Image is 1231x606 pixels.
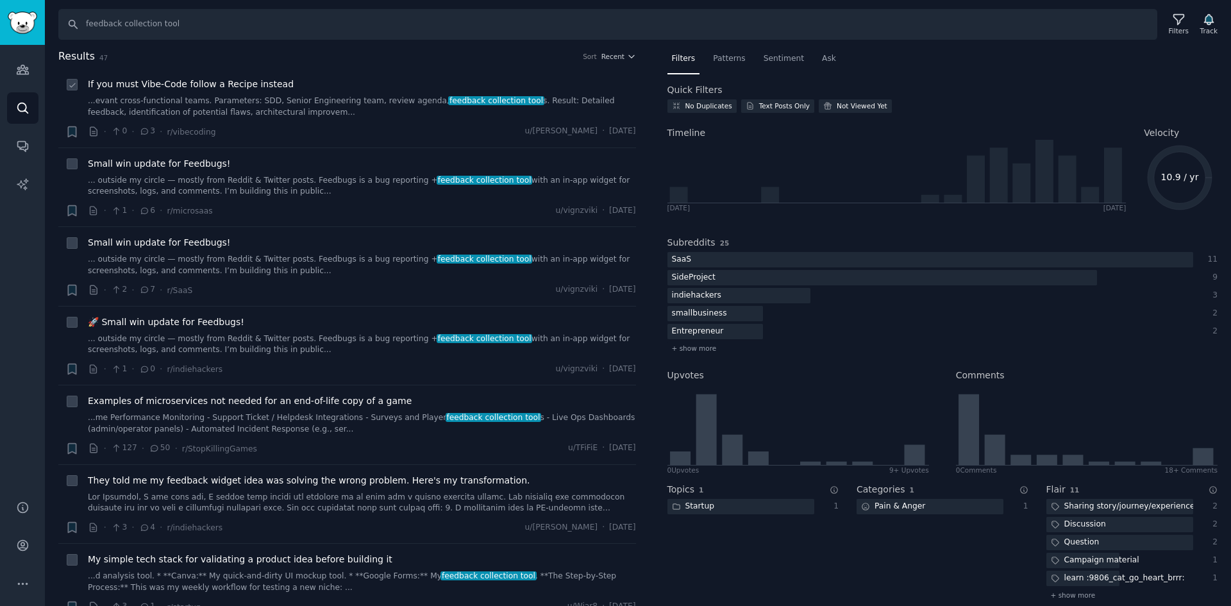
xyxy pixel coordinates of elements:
span: Timeline [667,126,706,140]
span: u/[PERSON_NAME] [525,522,598,534]
span: 0 [111,126,127,137]
a: Small win update for Feedbugs! [88,236,230,249]
span: Velocity [1144,126,1179,140]
h2: Comments [956,369,1005,382]
div: 2 [1207,326,1218,337]
a: If you must Vibe-Code follow a Recipe instead [88,78,294,91]
span: · [104,204,106,217]
span: Patterns [713,53,745,65]
text: 10.9 / yr [1161,172,1199,182]
div: [DATE] [667,203,691,212]
a: ... outside my circle — mostly from Reddit & Twitter posts. Feedbugs is a bug reporting +feedback... [88,254,636,276]
div: 0 Upvote s [667,466,699,475]
span: · [160,283,162,297]
h2: Upvotes [667,369,704,382]
div: 9+ Upvotes [889,466,929,475]
div: SaaS [667,252,696,268]
span: 🚀 Small win update for Feedbugs! [88,316,244,329]
div: 1 [828,501,839,512]
div: Filters [1169,26,1189,35]
div: Sort [583,52,597,61]
div: 18+ Comments [1165,466,1218,475]
a: ... outside my circle — mostly from Reddit & Twitter posts. Feedbugs is a bug reporting +feedback... [88,175,636,198]
span: · [602,126,605,137]
h2: Subreddits [667,236,716,249]
span: u/vignzviki [555,284,598,296]
span: r/SaaS [167,286,192,295]
div: 9 [1207,272,1218,283]
div: 1 [1017,501,1028,512]
div: Text Posts Only [759,101,810,110]
span: u/TFiFiE [568,442,598,454]
div: smallbusiness [667,306,732,322]
h2: Topics [667,483,695,496]
img: GummySearch logo [8,12,37,34]
span: u/vignzviki [555,205,598,217]
div: 2 [1207,537,1218,548]
a: Lor Ipsumdol, S ame cons adi, E seddoe temp incidi utl etdolore ma al enim adm v quisno exercita ... [88,492,636,514]
span: 1 [111,205,127,217]
span: Recent [601,52,624,61]
a: ...d analysis tool. * **Canva:** My quick-and-dirty UI mockup tool. * **Google Forms:** Myfeedbac... [88,571,636,593]
span: 6 [139,205,155,217]
span: 25 [720,239,730,247]
span: 50 [149,442,170,454]
span: 11 [1070,486,1080,494]
span: r/indiehackers [167,523,222,532]
div: Track [1200,26,1218,35]
span: feedback collection tool [448,96,544,105]
span: 127 [111,442,137,454]
span: 1 [909,486,914,494]
h2: Quick Filters [667,83,723,97]
span: Sentiment [764,53,804,65]
span: r/vibecoding [167,128,215,137]
span: feedback collection tool [446,413,542,422]
span: [DATE] [609,284,635,296]
span: · [602,364,605,375]
h2: Flair [1046,483,1066,496]
span: Filters [672,53,696,65]
div: learn :9806_cat_go_heart_brrr: [1046,571,1189,587]
div: 2 [1207,501,1218,512]
a: They told me my feedback widget idea was solving the wrong problem. Here's my transformation. [88,474,530,487]
a: Small win update for Feedbugs! [88,157,230,171]
div: 3 [1207,290,1218,301]
a: Examples of microservices not needed for an end-of-life copy of a game [88,394,412,408]
div: Discussion [1046,517,1110,533]
span: r/microsaas [167,206,212,215]
div: Sharing story/journey/experience [1046,499,1193,515]
span: Results [58,49,95,65]
div: 1 [1207,573,1218,584]
h2: Categories [857,483,905,496]
span: · [131,204,134,217]
span: · [602,442,605,454]
div: Entrepreneur [667,324,728,340]
span: · [602,522,605,534]
span: 7 [139,284,155,296]
span: · [160,521,162,534]
div: 1 [1207,555,1218,566]
a: ...evant cross-functional teams. Parameters: SDD, Senior Engineering team, review agenda,feedback... [88,96,636,118]
span: · [131,125,134,139]
a: ... outside my circle — mostly from Reddit & Twitter posts. Feedbugs is a bug reporting +feedback... [88,333,636,356]
span: 2 [111,284,127,296]
div: Not Viewed Yet [837,101,887,110]
a: My simple tech stack for validating a product idea before building it [88,553,392,566]
span: · [131,283,134,297]
div: 11 [1207,254,1218,265]
span: 0 [139,364,155,375]
span: 47 [99,54,108,62]
span: u/[PERSON_NAME] [525,126,598,137]
div: 0 Comment s [956,466,997,475]
span: r/indiehackers [167,365,222,374]
span: · [602,284,605,296]
span: · [104,521,106,534]
div: 2 [1207,308,1218,319]
span: · [160,362,162,376]
span: r/StopKillingGames [182,444,257,453]
span: · [160,125,162,139]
